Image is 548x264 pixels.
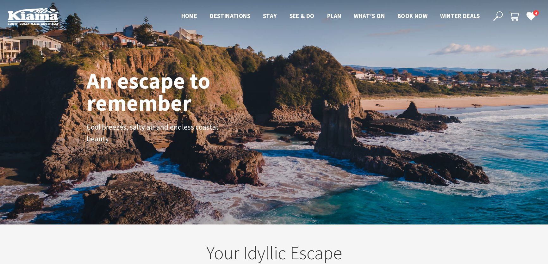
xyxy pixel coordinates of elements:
[87,121,229,145] p: Cool breezes, salty air and endless coastal beauty
[290,12,314,20] span: See & Do
[210,12,250,20] span: Destinations
[354,12,385,20] span: What’s On
[397,12,427,20] span: Book now
[87,70,261,114] h1: An escape to remember
[440,12,480,20] span: Winter Deals
[327,12,341,20] span: Plan
[263,12,277,20] span: Stay
[533,10,539,16] span: 4
[526,11,536,21] a: 4
[181,12,197,20] span: Home
[175,11,486,21] nav: Main Menu
[8,8,58,25] img: Kiama Logo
